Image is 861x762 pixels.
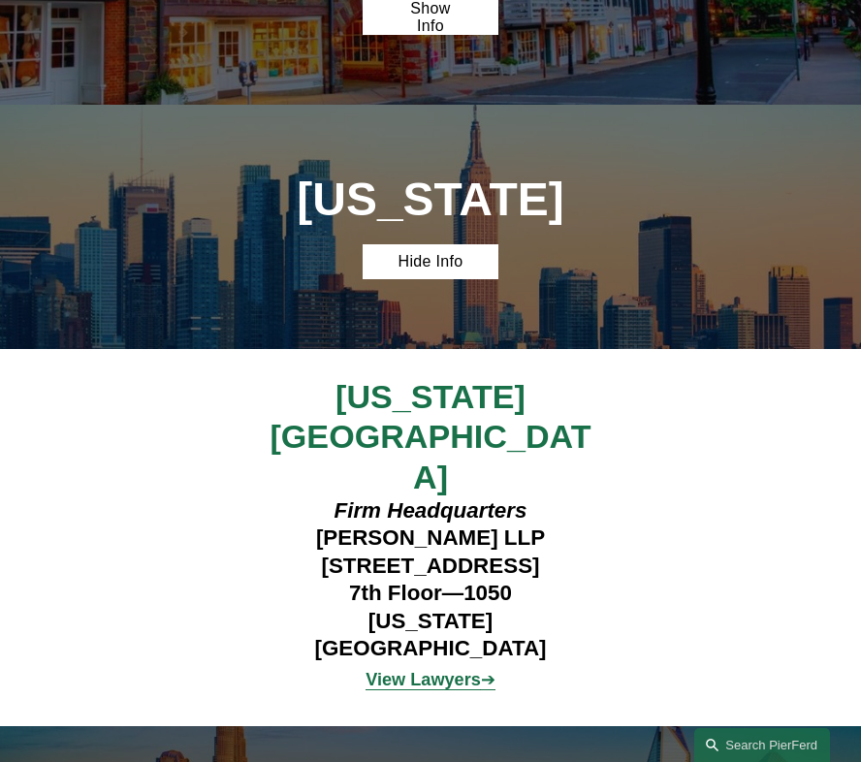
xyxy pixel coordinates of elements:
h4: [PERSON_NAME] LLP [STREET_ADDRESS] 7th Floor—1050 [US_STATE][GEOGRAPHIC_DATA] [262,497,599,662]
h1: [US_STATE] [262,174,599,227]
span: ➔ [366,670,495,689]
strong: View Lawyers [366,670,481,689]
a: View Lawyers➔ [366,670,495,689]
a: Search this site [694,728,830,762]
a: Hide Info [363,244,497,279]
em: Firm Headquarters [335,498,527,523]
span: [US_STATE][GEOGRAPHIC_DATA] [270,378,590,495]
